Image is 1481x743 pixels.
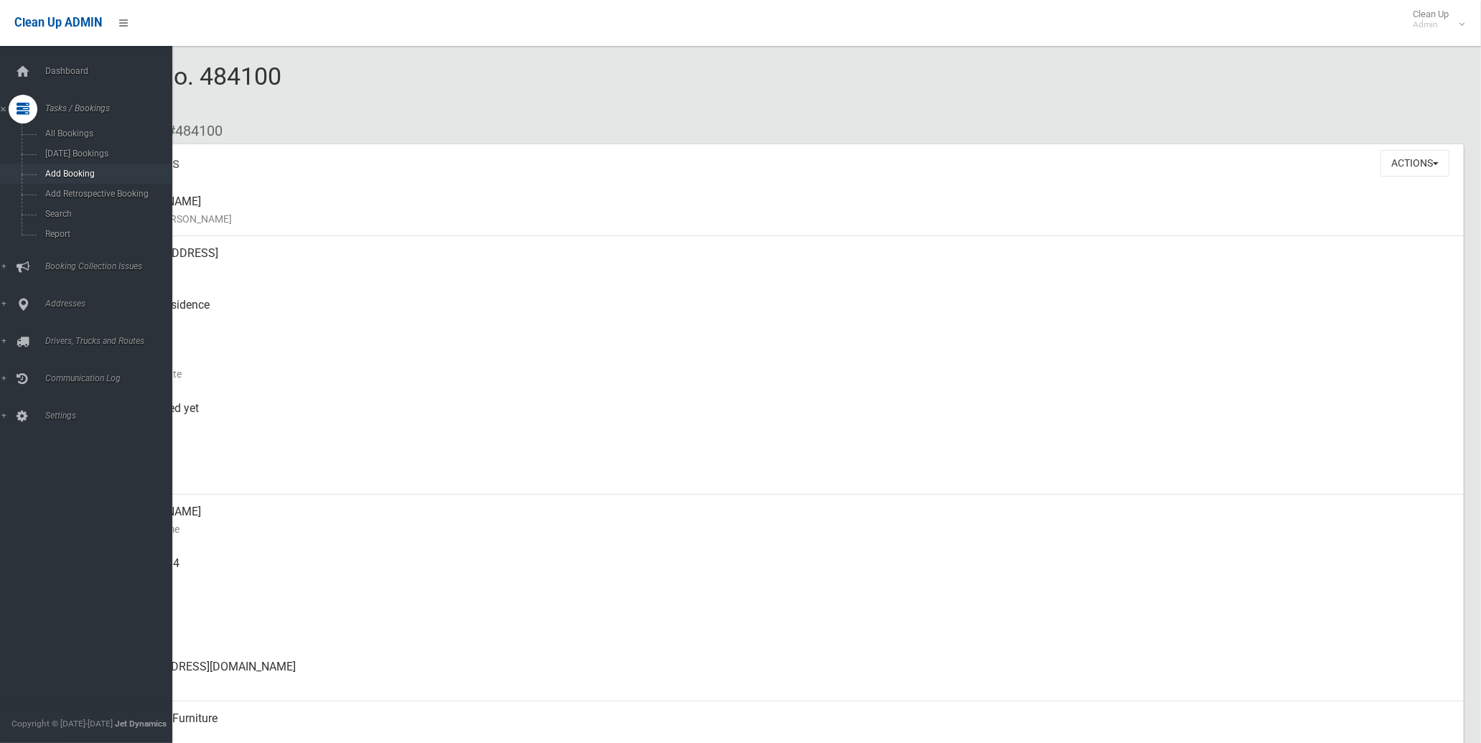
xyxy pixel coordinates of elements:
[1380,150,1449,177] button: Actions
[115,288,1452,340] div: Front of Residence
[115,262,1452,279] small: Address
[41,229,172,239] span: Report
[41,149,172,159] span: [DATE] Bookings
[115,650,1452,701] div: [EMAIL_ADDRESS][DOMAIN_NAME]
[115,676,1452,693] small: Email
[1413,19,1449,30] small: Admin
[115,572,1452,589] small: Mobile
[41,411,184,421] span: Settings
[115,184,1452,236] div: [PERSON_NAME]
[115,598,1452,650] div: None given
[156,118,223,144] li: #484100
[115,520,1452,538] small: Contact Name
[115,495,1452,546] div: [PERSON_NAME]
[115,546,1452,598] div: 0433845534
[115,391,1452,443] div: Not collected yet
[115,340,1452,391] div: [DATE]
[115,469,1452,486] small: Zone
[41,261,184,271] span: Booking Collection Issues
[11,719,113,729] span: Copyright © [DATE]-[DATE]
[115,719,167,729] strong: Jet Dynamics
[41,103,184,113] span: Tasks / Bookings
[63,62,281,118] span: Booking No. 484100
[41,209,172,219] span: Search
[115,417,1452,434] small: Collected At
[115,314,1452,331] small: Pickup Point
[41,299,184,309] span: Addresses
[115,365,1452,383] small: Collection Date
[63,650,1464,701] a: [EMAIL_ADDRESS][DOMAIN_NAME]Email
[41,373,184,383] span: Communication Log
[41,66,184,76] span: Dashboard
[115,624,1452,641] small: Landline
[115,443,1452,495] div: [DATE]
[41,169,172,179] span: Add Booking
[115,210,1452,228] small: Name of [PERSON_NAME]
[41,128,172,139] span: All Bookings
[1406,9,1463,30] span: Clean Up
[14,16,102,29] span: Clean Up ADMIN
[115,236,1452,288] div: [STREET_ADDRESS]
[41,336,184,346] span: Drivers, Trucks and Routes
[41,189,172,199] span: Add Retrospective Booking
